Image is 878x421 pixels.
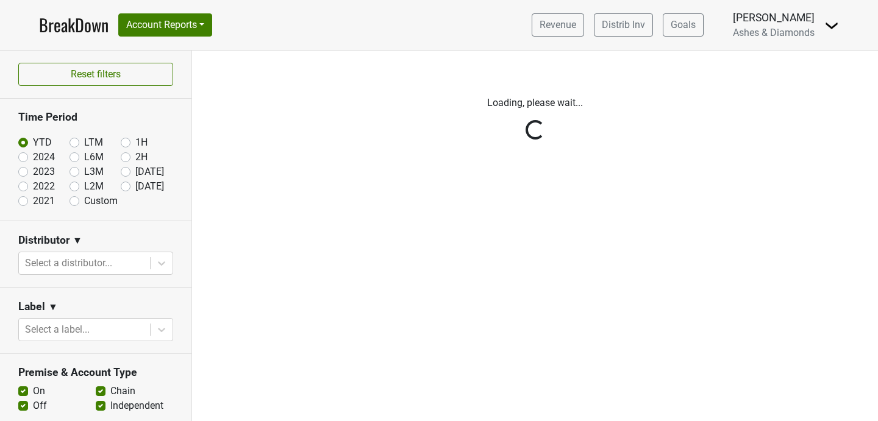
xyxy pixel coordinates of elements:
[733,10,815,26] div: [PERSON_NAME]
[594,13,653,37] a: Distrib Inv
[39,12,109,38] a: BreakDown
[663,13,704,37] a: Goals
[201,96,869,110] p: Loading, please wait...
[824,18,839,33] img: Dropdown Menu
[532,13,584,37] a: Revenue
[733,27,815,38] span: Ashes & Diamonds
[118,13,212,37] button: Account Reports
